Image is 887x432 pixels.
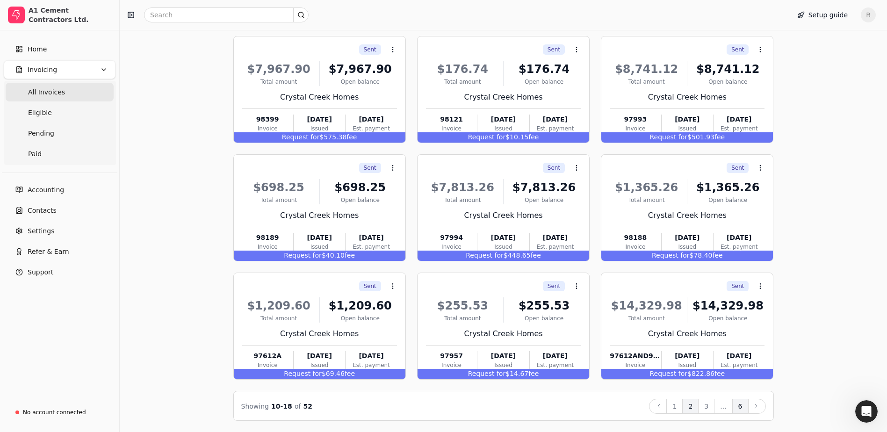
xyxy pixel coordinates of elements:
[477,243,529,251] div: Issued
[691,78,764,86] div: Open balance
[731,164,744,172] span: Sent
[28,247,69,257] span: Refer & Earn
[714,361,764,369] div: Est. payment
[418,369,589,379] div: $14.67
[28,108,52,118] span: Eligible
[294,361,345,369] div: Issued
[662,124,713,133] div: Issued
[426,314,499,323] div: Total amount
[28,185,64,195] span: Accounting
[426,179,499,196] div: $7,813.26
[714,115,764,124] div: [DATE]
[691,61,764,78] div: $8,741.12
[345,370,355,377] span: fee
[28,149,42,159] span: Paid
[732,399,749,414] button: 6
[507,314,581,323] div: Open balance
[4,242,115,261] button: Refer & Earn
[610,92,764,103] div: Crystal Creek Homes
[418,251,589,261] div: $448.65
[324,196,397,204] div: Open balance
[364,45,376,54] span: Sent
[346,243,397,251] div: Est. payment
[530,233,581,243] div: [DATE]
[294,115,345,124] div: [DATE]
[324,297,397,314] div: $1,209.60
[346,124,397,133] div: Est. payment
[548,45,560,54] span: Sent
[507,61,581,78] div: $176.74
[242,297,316,314] div: $1,209.60
[4,201,115,220] a: Contacts
[241,403,269,410] span: Showing
[507,179,581,196] div: $7,813.26
[477,124,529,133] div: Issued
[610,61,683,78] div: $8,741.12
[295,403,301,410] span: of
[548,282,560,290] span: Sent
[426,297,499,314] div: $255.53
[4,222,115,240] a: Settings
[477,115,529,124] div: [DATE]
[610,78,683,86] div: Total amount
[4,40,115,58] a: Home
[426,115,477,124] div: 98121
[242,351,293,361] div: 97612A
[324,314,397,323] div: Open balance
[426,124,477,133] div: Invoice
[345,252,355,259] span: fee
[364,282,376,290] span: Sent
[477,351,529,361] div: [DATE]
[714,370,725,377] span: fee
[242,328,397,339] div: Crystal Creek Homes
[294,233,345,243] div: [DATE]
[650,133,688,141] span: Request for
[666,399,683,414] button: 1
[28,87,65,97] span: All Invoices
[324,78,397,86] div: Open balance
[714,243,764,251] div: Est. payment
[610,196,683,204] div: Total amount
[4,404,115,421] a: No account connected
[324,179,397,196] div: $698.25
[610,314,683,323] div: Total amount
[28,44,47,54] span: Home
[507,78,581,86] div: Open balance
[242,314,316,323] div: Total amount
[234,251,405,261] div: $40.10
[466,252,504,259] span: Request for
[426,92,581,103] div: Crystal Creek Homes
[4,263,115,281] button: Support
[234,132,405,143] div: $575.38
[691,314,764,323] div: Open balance
[346,361,397,369] div: Est. payment
[242,361,293,369] div: Invoice
[426,243,477,251] div: Invoice
[242,115,293,124] div: 98399
[28,267,53,277] span: Support
[714,399,732,414] button: ...
[477,361,529,369] div: Issued
[242,233,293,243] div: 98189
[662,351,713,361] div: [DATE]
[662,115,713,124] div: [DATE]
[23,408,86,417] div: No account connected
[346,351,397,361] div: [DATE]
[855,400,878,423] iframe: Intercom live chat
[662,361,713,369] div: Issued
[4,180,115,199] a: Accounting
[610,351,661,361] div: 97612AND97677
[426,196,499,204] div: Total amount
[282,133,320,141] span: Request for
[610,361,661,369] div: Invoice
[691,179,764,196] div: $1,365.26
[610,210,764,221] div: Crystal Creek Homes
[714,233,764,243] div: [DATE]
[610,124,661,133] div: Invoice
[4,60,115,79] button: Invoicing
[861,7,876,22] span: R
[610,179,683,196] div: $1,365.26
[662,243,713,251] div: Issued
[682,399,699,414] button: 2
[6,124,114,143] a: Pending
